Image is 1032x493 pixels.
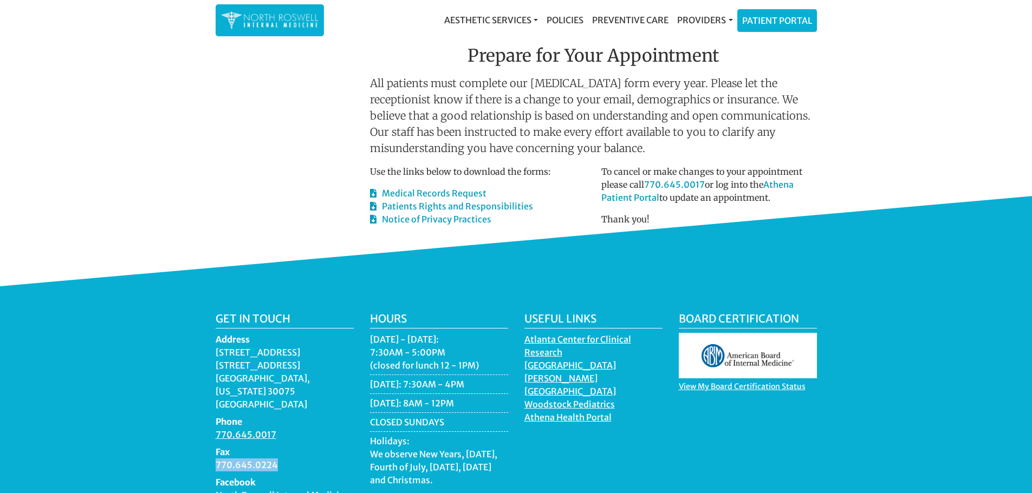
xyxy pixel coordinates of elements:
[216,458,354,471] dd: 770.645.0224
[370,188,486,199] a: Medical Records Request
[216,476,354,489] dt: Facebook
[216,346,354,411] dd: [STREET_ADDRESS] [STREET_ADDRESS] [GEOGRAPHIC_DATA], [US_STATE] 30075 [GEOGRAPHIC_DATA]
[601,179,794,203] a: Athena Patient Portal
[524,412,612,425] a: Athena Health Portal
[370,19,817,70] h2: Prepare for Your Appointment
[216,312,354,328] h5: Get in touch
[601,165,817,204] p: To cancel or make changes to your appointment please call or log into the to update an appointment.
[542,9,588,31] a: Policies
[216,415,354,428] dt: Phone
[370,378,508,394] li: [DATE]: 7:30AM - 4PM
[370,416,508,432] li: CLOSED SUNDAYS
[370,214,491,225] a: Notice of Privacy Practices
[370,397,508,413] li: [DATE]: 8AM - 12PM
[524,312,663,328] h5: Useful Links
[216,429,276,443] a: 770.645.0017
[524,334,631,360] a: Atlanta Center for Clinical Research
[370,435,508,489] li: Holidays: We observe New Years, [DATE], Fourth of July, [DATE], [DATE] and Christmas.
[216,333,354,346] dt: Address
[524,386,616,399] a: [GEOGRAPHIC_DATA]
[679,382,806,394] a: View My Board Certification Status
[370,333,508,375] li: [DATE] - [DATE]: 7:30AM - 5:00PM (closed for lunch 12 - 1PM)
[679,333,817,378] img: aboim_logo.gif
[524,399,615,412] a: Woodstock Pediatrics
[370,165,586,178] p: Use the links below to download the forms:
[370,201,533,212] a: Patients Rights and Responsibilities
[601,213,817,226] p: Thank you!
[588,9,673,31] a: Preventive Care
[679,312,817,328] h5: Board Certification
[216,445,354,458] dt: Fax
[221,10,319,31] img: North Roswell Internal Medicine
[644,179,705,190] a: 770.645.0017
[738,10,816,31] a: Patient Portal
[440,9,542,31] a: Aesthetic Services
[370,75,817,156] p: All patients must complete our [MEDICAL_DATA] form every year. Please let the receptionist know i...
[673,9,737,31] a: Providers
[370,312,508,328] h5: Hours
[524,360,616,386] a: [GEOGRAPHIC_DATA][PERSON_NAME]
